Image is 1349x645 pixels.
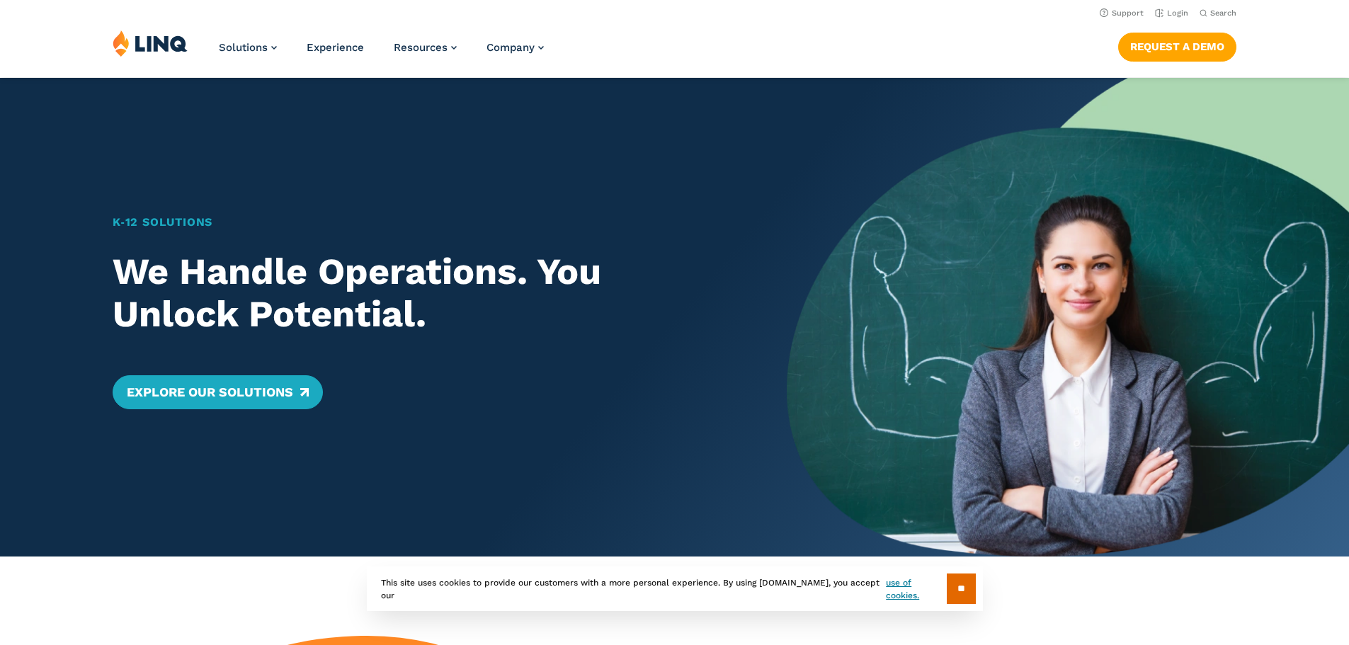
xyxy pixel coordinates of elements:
[486,41,544,54] a: Company
[787,78,1349,556] img: Home Banner
[113,375,323,409] a: Explore Our Solutions
[219,30,544,76] nav: Primary Navigation
[486,41,535,54] span: Company
[1118,33,1236,61] a: Request a Demo
[886,576,946,602] a: use of cookies.
[307,41,364,54] a: Experience
[1210,8,1236,18] span: Search
[394,41,457,54] a: Resources
[1100,8,1144,18] a: Support
[1200,8,1236,18] button: Open Search Bar
[219,41,268,54] span: Solutions
[1118,30,1236,61] nav: Button Navigation
[394,41,448,54] span: Resources
[113,251,732,336] h2: We Handle Operations. You Unlock Potential.
[113,214,732,231] h1: K‑12 Solutions
[1155,8,1188,18] a: Login
[113,30,188,57] img: LINQ | K‑12 Software
[219,41,277,54] a: Solutions
[367,566,983,611] div: This site uses cookies to provide our customers with a more personal experience. By using [DOMAIN...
